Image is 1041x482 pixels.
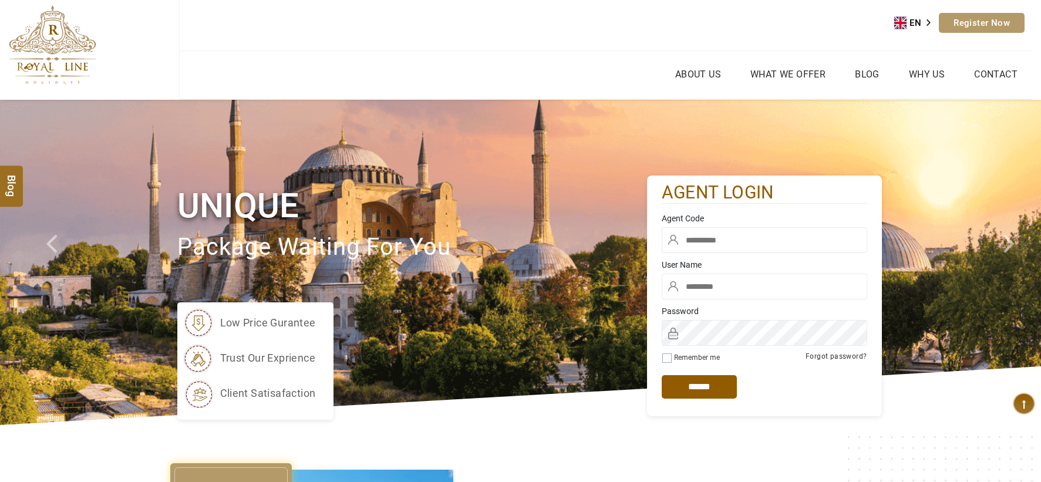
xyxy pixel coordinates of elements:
a: Forgot password? [806,352,867,360]
li: client satisafaction [183,379,316,408]
span: Blog [4,175,19,185]
a: Register Now [939,13,1025,33]
div: Language [894,14,939,32]
li: low price gurantee [183,308,316,338]
label: User Name [662,259,867,271]
p: package waiting for you [177,228,647,267]
h1: Unique [177,184,647,228]
aside: Language selected: English [894,14,939,32]
a: What we Offer [747,66,828,83]
a: Why Us [906,66,948,83]
a: About Us [672,66,724,83]
a: Contact [971,66,1020,83]
label: Remember me [674,353,720,362]
label: Password [662,305,867,317]
a: Blog [852,66,882,83]
h2: agent login [662,181,867,204]
a: Check next image [989,100,1041,425]
li: trust our exprience [183,343,316,373]
a: Check next prev [31,100,83,425]
label: Agent Code [662,213,867,224]
a: EN [894,14,939,32]
img: The Royal Line Holidays [9,5,96,85]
